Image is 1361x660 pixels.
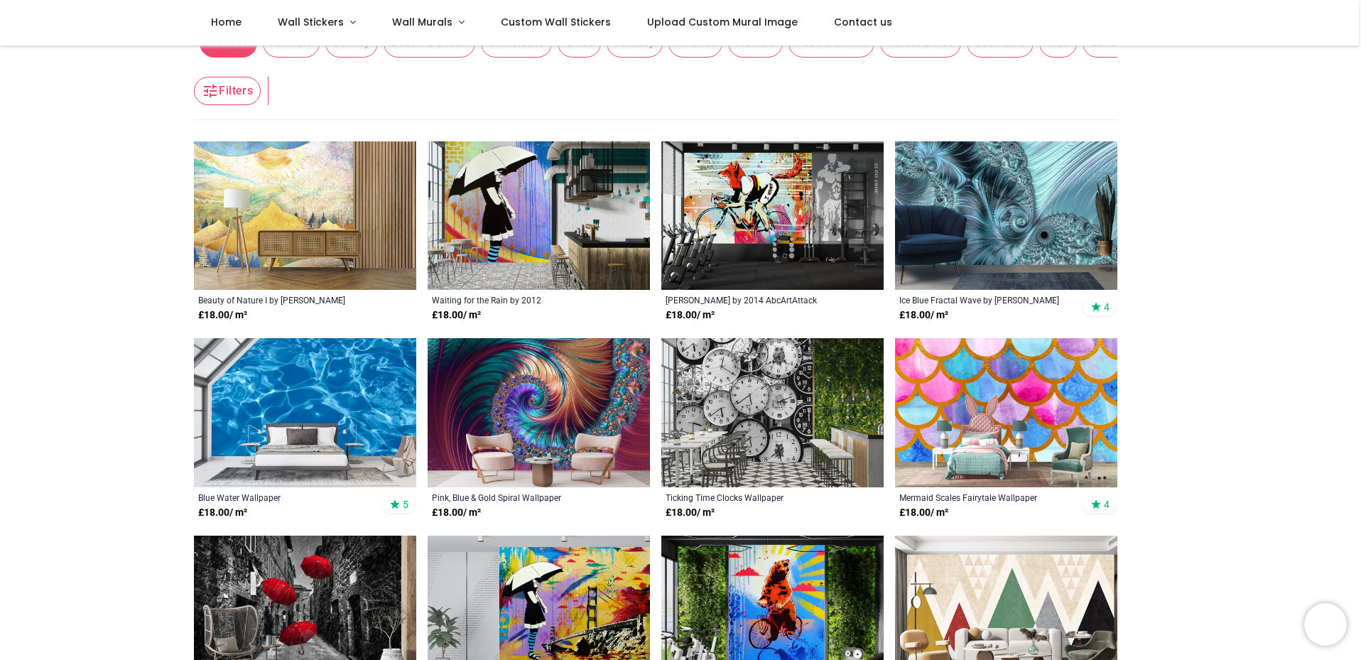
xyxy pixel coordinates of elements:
img: Blue Water Wall Mural Wallpaper [194,338,416,487]
span: 4 [1104,301,1110,313]
iframe: Brevo live chat [1304,603,1347,646]
strong: £ 18.00 / m² [432,308,481,323]
a: [PERSON_NAME] by 2014 AbcArtAttack [666,294,837,305]
a: Blue Water Wallpaper [198,492,369,503]
img: Beauty of Nature I Wall Mural by Tenyo Marchev [194,141,416,291]
span: 5 [403,498,408,511]
strong: £ 18.00 / m² [666,308,715,323]
span: 4 [1104,498,1110,511]
button: Filters [194,77,261,105]
span: Custom Wall Stickers [501,15,611,29]
a: Ticking Time Clocks Wallpaper [666,492,837,503]
strong: £ 18.00 / m² [198,308,247,323]
img: Le Fox Wall Mural by 2014 AbcArtAttack [661,141,884,291]
a: Mermaid Scales Fairytale Wallpaper [899,492,1070,503]
span: Home [211,15,242,29]
span: Wall Stickers [278,15,344,29]
img: Pink, Blue & Gold Spiral Wall Mural Wallpaper [428,338,650,487]
strong: £ 18.00 / m² [899,506,948,520]
strong: £ 18.00 / m² [666,506,715,520]
img: Mermaid Scales Fairytale Wall Mural Wallpaper [895,338,1117,487]
a: Ice Blue Fractal Wave by [PERSON_NAME] [899,294,1070,305]
strong: £ 18.00 / m² [198,506,247,520]
a: Beauty of Nature I by [PERSON_NAME] [198,294,369,305]
span: Upload Custom Mural Image [647,15,798,29]
strong: £ 18.00 / m² [899,308,948,323]
img: Ice Blue Fractal Wave Wall Mural by Andrea Haase [895,141,1117,291]
img: Ticking Time Clocks Wall Mural Wallpaper [661,338,884,487]
span: Contact us [834,15,892,29]
span: Wall Murals [392,15,452,29]
strong: £ 18.00 / m² [432,506,481,520]
a: Pink, Blue & Gold Spiral Wallpaper [432,492,603,503]
img: Waiting for the Rain Wall Mural by 2012 AbcArtAttack [428,141,650,291]
a: Waiting for the Rain by 2012 [PERSON_NAME] [432,294,603,305]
